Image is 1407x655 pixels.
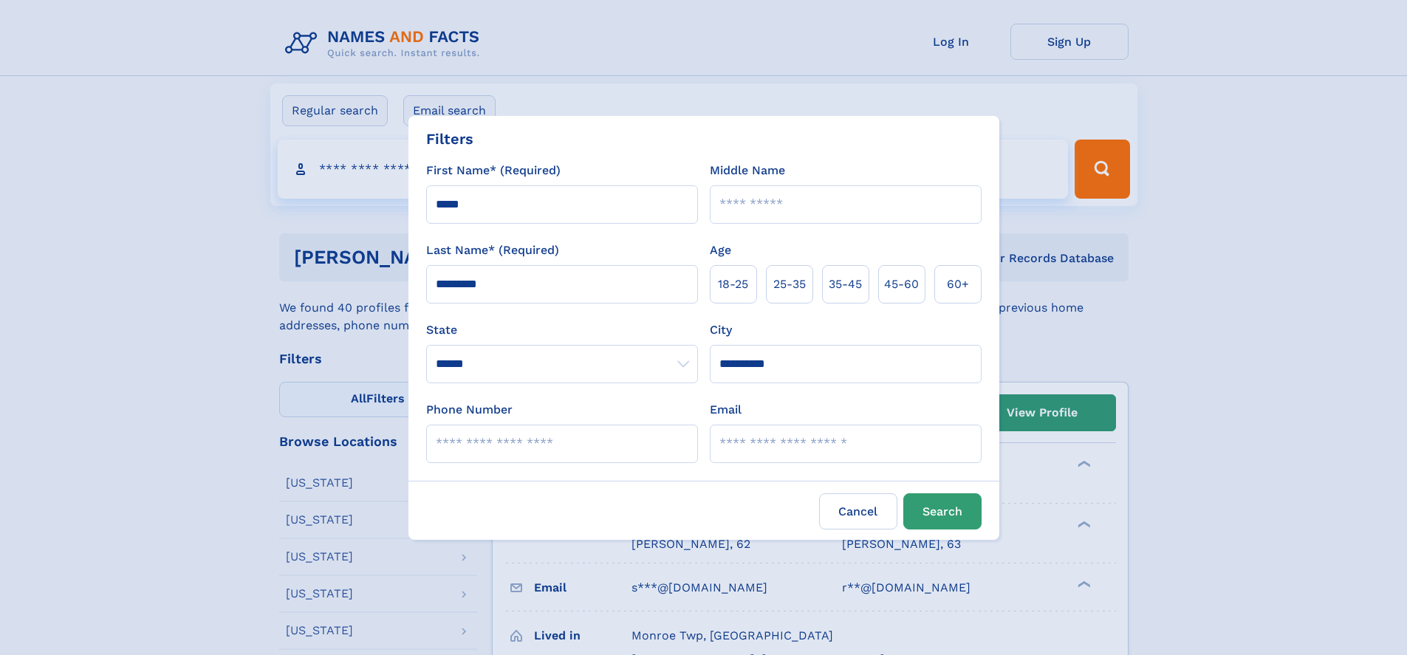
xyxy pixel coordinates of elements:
label: Age [710,241,731,259]
label: Last Name* (Required) [426,241,559,259]
label: Phone Number [426,401,513,419]
label: City [710,321,732,339]
label: Middle Name [710,162,785,179]
label: Cancel [819,493,897,529]
label: First Name* (Required) [426,162,561,179]
label: State [426,321,698,339]
span: 25‑35 [773,275,806,293]
div: Filters [426,128,473,150]
button: Search [903,493,982,529]
span: 45‑60 [884,275,919,293]
label: Email [710,401,742,419]
span: 18‑25 [718,275,748,293]
span: 35‑45 [829,275,862,293]
span: 60+ [947,275,969,293]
